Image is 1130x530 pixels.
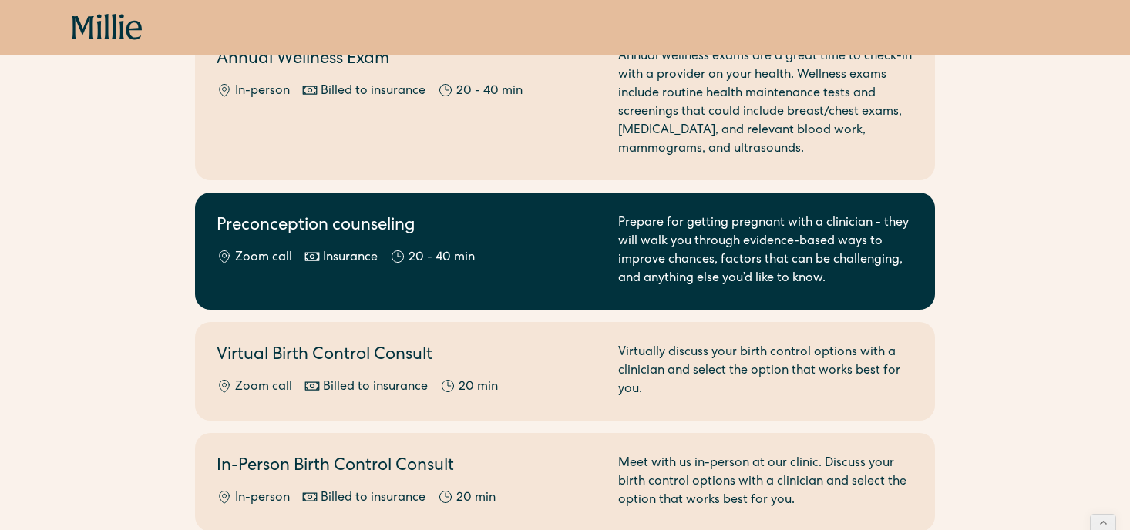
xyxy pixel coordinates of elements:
a: Virtual Birth Control ConsultZoom callBilled to insurance20 minVirtually discuss your birth contr... [195,322,935,421]
h2: In-Person Birth Control Consult [217,455,600,480]
div: Insurance [323,249,378,267]
div: In-person [235,82,290,101]
div: Zoom call [235,249,292,267]
div: In-person [235,489,290,508]
div: 20 - 40 min [456,82,523,101]
h2: Preconception counseling [217,214,600,240]
a: Preconception counselingZoom callInsurance20 - 40 minPrepare for getting pregnant with a clinicia... [195,193,935,310]
div: Zoom call [235,378,292,397]
div: Annual wellness exams are a great time to check-in with a provider on your health. Wellness exams... [618,48,913,159]
h2: Annual Wellness Exam [217,48,600,73]
div: 20 min [456,489,496,508]
div: Billed to insurance [321,489,425,508]
div: 20 - 40 min [409,249,475,267]
div: Billed to insurance [323,378,428,397]
div: Meet with us in-person at our clinic. Discuss your birth control options with a clinician and sel... [618,455,913,510]
div: 20 min [459,378,498,397]
div: Virtually discuss your birth control options with a clinician and select the option that works be... [618,344,913,399]
a: Annual Wellness ExamIn-personBilled to insurance20 - 40 minAnnual wellness exams are a great time... [195,26,935,180]
div: Prepare for getting pregnant with a clinician - they will walk you through evidence-based ways to... [618,214,913,288]
div: Billed to insurance [321,82,425,101]
h2: Virtual Birth Control Consult [217,344,600,369]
